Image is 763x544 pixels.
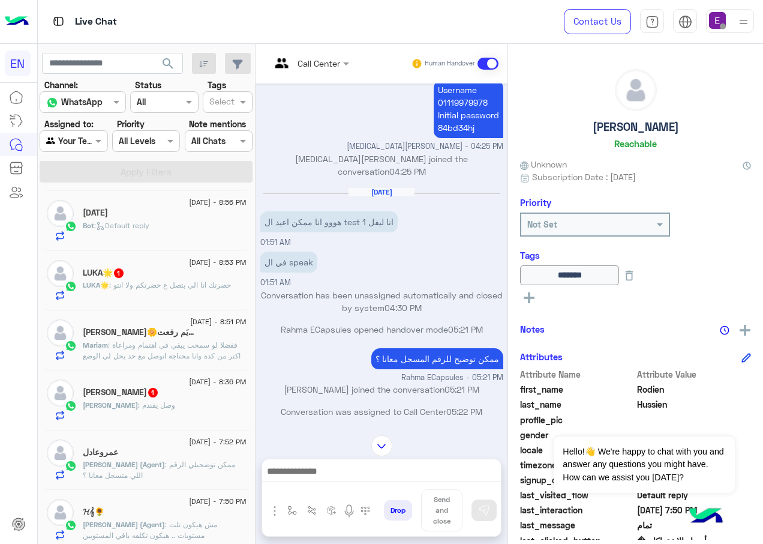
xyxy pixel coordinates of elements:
[65,280,77,292] img: WhatsApp
[161,56,175,71] span: search
[389,166,426,177] span: 04:25 PM
[83,327,197,337] h5: Mariam Refaat🌼مريَم رفعت
[327,506,337,515] img: create order
[736,14,751,29] img: profile
[384,500,412,521] button: Drop
[637,398,752,411] span: Hussien
[520,158,567,171] span: Unknown
[208,79,226,91] label: Tags
[208,95,235,110] div: Select
[114,268,124,278] span: 1
[478,504,490,516] img: send message
[720,325,729,335] img: notes
[260,278,291,287] span: 01:51 AM
[83,460,165,469] span: [PERSON_NAME] (Agent)
[520,489,635,501] span: last_visited_flow
[520,398,635,411] span: last_name
[520,504,635,516] span: last_interaction
[190,316,246,327] span: [DATE] - 8:51 PM
[740,325,750,336] img: add
[637,504,752,516] span: 2025-09-15T16:50:31.576Z
[637,368,752,381] span: Attribute Value
[347,141,503,153] span: [MEDICAL_DATA][PERSON_NAME] - 04:25 PM
[83,400,138,410] span: [PERSON_NAME]
[520,414,635,426] span: profile_pic
[65,400,77,412] img: WhatsApp
[83,280,109,289] span: LUKA🌟
[302,501,322,521] button: Trigger scenario
[83,208,108,218] h5: Ramadan
[5,9,29,34] img: Logo
[268,504,282,518] img: send attachment
[75,14,117,30] p: Live Chat
[371,435,392,456] img: scroll
[520,324,545,334] h6: Notes
[554,437,734,493] span: Hello!👋 We're happy to chat with you and answer any questions you might have. How can we assist y...
[189,257,246,268] span: [DATE] - 8:53 PM
[83,387,159,397] h5: Abdallah ElNajar
[637,519,752,531] span: تمام
[444,384,479,394] span: 05:21 PM
[65,460,77,472] img: WhatsApp
[645,15,659,29] img: tab
[83,340,241,371] span: ففضلا لو سمحت يبقي في اهتمام ومراعاة اكتر من كدة وانا محتاجة اتوصل مع حد يحل لي الوضع بعد اذنكم
[189,437,246,447] span: [DATE] - 7:52 PM
[446,406,482,417] span: 05:22 PM
[520,250,751,261] h6: Tags
[117,118,145,130] label: Priority
[83,221,94,230] span: Bot
[637,489,752,501] span: Default reply
[520,519,635,531] span: last_message
[189,118,246,130] label: Note mentions
[342,504,356,518] img: send voice note
[434,79,503,138] p: 14/9/2025, 4:25 PM
[260,252,317,273] p: 15/9/2025, 1:51 AM
[384,303,422,313] span: 04:30 PM
[260,238,291,247] span: 01:51 AM
[564,9,631,34] a: Contact Us
[260,211,398,232] p: 15/9/2025, 1:51 AM
[614,138,657,149] h6: Reachable
[260,323,503,336] p: Rahma ECapsules opened handover mode
[307,506,317,515] img: Trigger scenario
[47,200,74,227] img: defaultAdmin.png
[593,120,679,134] h5: [PERSON_NAME]
[189,496,246,507] span: [DATE] - 7:50 PM
[44,79,78,91] label: Channel:
[47,379,74,406] img: defaultAdmin.png
[421,489,462,531] button: Send and close
[65,519,77,531] img: WhatsApp
[520,444,635,456] span: locale
[83,520,165,529] span: [PERSON_NAME] (Agent)
[637,383,752,396] span: Rodien
[154,53,183,79] button: search
[47,319,74,346] img: defaultAdmin.png
[135,79,161,91] label: Status
[685,496,727,538] img: hulul-logo.png
[47,499,74,526] img: defaultAdmin.png
[260,153,503,178] p: [MEDICAL_DATA][PERSON_NAME] joined the conversation
[189,376,246,387] span: [DATE] - 8:36 PM
[65,220,77,232] img: WhatsApp
[532,171,636,183] span: Subscription Date : [DATE]
[615,70,656,110] img: defaultAdmin.png
[520,383,635,396] span: first_name
[83,268,125,278] h5: LUKA🌟
[94,221,149,230] span: : Default reply
[260,383,503,396] p: [PERSON_NAME] joined the conversation
[425,59,475,68] small: Human Handover
[322,501,342,521] button: create order
[520,351,563,362] h6: Attributes
[520,459,635,471] span: timezone
[40,161,253,183] button: Apply Filters
[47,260,74,287] img: defaultAdmin.png
[678,15,692,29] img: tab
[260,405,503,418] p: Conversation was assigned to Call Center
[83,520,217,540] span: مش هيكون تلت مستويات .. هيكون تكلفه باقي المستويين
[520,368,635,381] span: Attribute Name
[148,388,158,397] span: 1
[189,197,246,208] span: [DATE] - 8:56 PM
[520,429,635,441] span: gender
[401,372,503,384] span: Rahma ECapsules - 05:21 PM
[44,118,94,130] label: Assigned to:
